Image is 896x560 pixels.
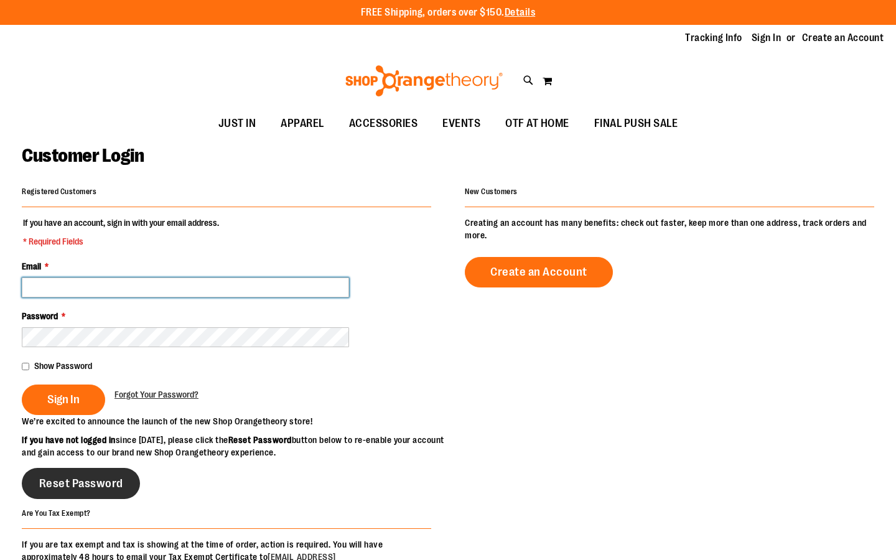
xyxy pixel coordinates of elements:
span: JUST IN [218,110,256,138]
legend: If you have an account, sign in with your email address. [22,217,220,248]
a: JUST IN [206,110,269,138]
strong: Are You Tax Exempt? [22,508,91,517]
a: Sign In [752,31,782,45]
span: Customer Login [22,145,144,166]
strong: Reset Password [228,435,292,445]
a: Tracking Info [685,31,742,45]
p: Creating an account has many benefits: check out faster, keep more than one address, track orders... [465,217,874,241]
a: Reset Password [22,468,140,499]
span: FINAL PUSH SALE [594,110,678,138]
span: Password [22,311,58,321]
a: ACCESSORIES [337,110,431,138]
span: Reset Password [39,477,123,490]
a: Create an Account [465,257,613,287]
p: FREE Shipping, orders over $150. [361,6,536,20]
a: OTF AT HOME [493,110,582,138]
span: OTF AT HOME [505,110,569,138]
a: FINAL PUSH SALE [582,110,691,138]
span: Forgot Your Password? [114,390,198,399]
span: Email [22,261,41,271]
a: Details [505,7,536,18]
span: Sign In [47,393,80,406]
strong: New Customers [465,187,518,196]
strong: If you have not logged in [22,435,116,445]
span: APPAREL [281,110,324,138]
a: Forgot Your Password? [114,388,198,401]
a: EVENTS [430,110,493,138]
span: Create an Account [490,265,587,279]
p: We’re excited to announce the launch of the new Shop Orangetheory store! [22,415,448,427]
img: Shop Orangetheory [343,65,505,96]
button: Sign In [22,385,105,415]
a: Create an Account [802,31,884,45]
strong: Registered Customers [22,187,96,196]
span: * Required Fields [23,235,219,248]
span: ACCESSORIES [349,110,418,138]
p: since [DATE], please click the button below to re-enable your account and gain access to our bran... [22,434,448,459]
a: APPAREL [268,110,337,138]
span: EVENTS [442,110,480,138]
span: Show Password [34,361,92,371]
